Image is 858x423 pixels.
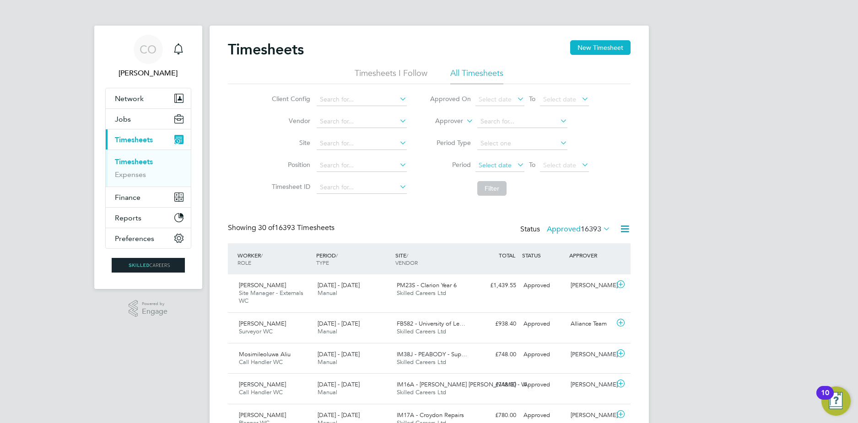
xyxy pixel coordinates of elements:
[317,93,407,106] input: Search for...
[261,252,263,259] span: /
[258,223,275,232] span: 30 of
[105,258,191,273] a: Go to home page
[129,300,167,317] a: Powered byEngage
[106,129,191,150] button: Timesheets
[115,234,154,243] span: Preferences
[472,377,520,392] div: £748.00
[499,252,515,259] span: TOTAL
[106,109,191,129] button: Jobs
[520,316,567,332] div: Approved
[317,115,407,128] input: Search for...
[106,88,191,108] button: Network
[142,300,167,308] span: Powered by
[430,139,471,147] label: Period Type
[472,278,520,293] div: £1,439.55
[115,157,153,166] a: Timesheets
[450,68,503,84] li: All Timesheets
[406,252,408,259] span: /
[547,225,610,234] label: Approved
[520,347,567,362] div: Approved
[397,281,457,289] span: PM23S - Clarion Year 6
[567,377,615,392] div: [PERSON_NAME]
[318,320,360,327] span: [DATE] - [DATE]
[520,278,567,293] div: Approved
[269,95,310,103] label: Client Config
[397,380,533,388] span: IM16A - [PERSON_NAME] [PERSON_NAME] - W…
[336,252,338,259] span: /
[318,327,337,335] span: Manual
[239,320,286,327] span: [PERSON_NAME]
[520,377,567,392] div: Approved
[239,289,303,305] span: Site Manager - Externals WC
[430,161,471,169] label: Period
[397,327,446,335] span: Skilled Careers Ltd
[472,347,520,362] div: £748.00
[520,247,567,263] div: STATUS
[567,347,615,362] div: [PERSON_NAME]
[318,388,337,396] span: Manual
[393,247,472,271] div: SITE
[479,161,512,169] span: Select date
[477,137,567,150] input: Select one
[318,380,360,388] span: [DATE] - [DATE]
[430,95,471,103] label: Approved On
[397,320,465,327] span: FB582 - University of Le…
[543,95,576,103] span: Select date
[317,181,407,194] input: Search for...
[239,380,286,388] span: [PERSON_NAME]
[479,95,512,103] span: Select date
[355,68,427,84] li: Timesheets I Follow
[422,117,463,126] label: Approver
[472,316,520,332] div: £938.40
[317,137,407,150] input: Search for...
[112,258,185,273] img: skilledcareers-logo-retina.png
[140,43,156,55] span: CO
[821,386,851,416] button: Open Resource Center, 10 new notifications
[318,350,360,358] span: [DATE] - [DATE]
[520,223,612,236] div: Status
[397,411,464,419] span: IM17A - Croydon Repairs
[316,259,329,266] span: TYPE
[235,247,314,271] div: WORKER
[115,170,146,179] a: Expenses
[269,161,310,169] label: Position
[318,358,337,366] span: Manual
[477,181,507,196] button: Filter
[115,135,153,144] span: Timesheets
[258,223,335,232] span: 16393 Timesheets
[115,94,144,103] span: Network
[269,182,310,191] label: Timesheet ID
[318,281,360,289] span: [DATE] - [DATE]
[526,159,538,171] span: To
[106,187,191,207] button: Finance
[237,259,251,266] span: ROLE
[567,408,615,423] div: [PERSON_NAME]
[239,350,291,358] span: Mosimileoluwa Aliu
[228,40,304,59] h2: Timesheets
[314,247,393,271] div: PERIOD
[105,35,191,79] a: CO[PERSON_NAME]
[228,223,336,233] div: Showing
[115,115,131,123] span: Jobs
[472,408,520,423] div: £780.00
[142,308,167,316] span: Engage
[526,93,538,105] span: To
[239,388,283,396] span: Call Handler WC
[395,259,418,266] span: VENDOR
[318,411,360,419] span: [DATE] - [DATE]
[318,289,337,297] span: Manual
[567,316,615,332] div: Alliance Team
[106,150,191,187] div: Timesheets
[106,228,191,248] button: Preferences
[543,161,576,169] span: Select date
[269,139,310,147] label: Site
[115,193,140,202] span: Finance
[397,289,446,297] span: Skilled Careers Ltd
[269,117,310,125] label: Vendor
[397,358,446,366] span: Skilled Careers Ltd
[317,159,407,172] input: Search for...
[115,214,141,222] span: Reports
[520,408,567,423] div: Approved
[567,278,615,293] div: [PERSON_NAME]
[239,358,283,366] span: Call Handler WC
